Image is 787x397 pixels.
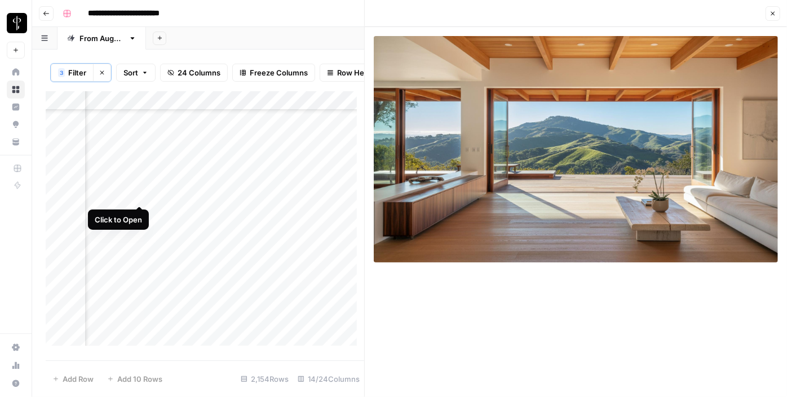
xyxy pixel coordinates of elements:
[250,67,308,78] span: Freeze Columns
[46,370,100,388] button: Add Row
[337,67,378,78] span: Row Height
[79,33,124,44] div: From [DATE]
[374,36,778,262] img: Row/Cell
[58,68,65,77] div: 3
[95,214,142,225] div: Click to Open
[68,67,86,78] span: Filter
[232,64,315,82] button: Freeze Columns
[116,64,156,82] button: Sort
[58,27,146,50] a: From [DATE]
[7,356,25,374] a: Usage
[51,64,93,82] button: 3Filter
[160,64,228,82] button: 24 Columns
[7,81,25,99] a: Browse
[7,338,25,356] a: Settings
[7,115,25,133] a: Opportunities
[7,374,25,392] button: Help + Support
[63,373,94,385] span: Add Row
[7,133,25,151] a: Your Data
[7,98,25,116] a: Insights
[100,370,169,388] button: Add 10 Rows
[236,370,293,388] div: 2,154 Rows
[7,9,25,37] button: Workspace: LP Production Workloads
[117,373,162,385] span: Add 10 Rows
[178,67,220,78] span: 24 Columns
[293,370,364,388] div: 14/24 Columns
[7,63,25,81] a: Home
[60,68,63,77] span: 3
[320,64,385,82] button: Row Height
[7,13,27,33] img: LP Production Workloads Logo
[123,67,138,78] span: Sort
